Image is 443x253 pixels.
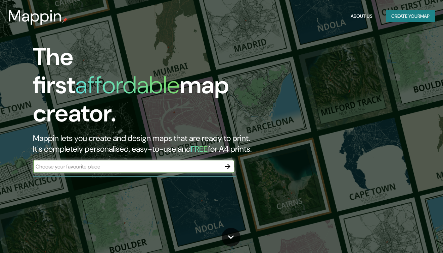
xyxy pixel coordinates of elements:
[33,163,221,170] input: Choose your favourite place
[386,10,435,22] button: Create yourmap
[75,69,180,101] h1: affordable
[348,10,375,22] button: About Us
[8,7,62,26] h3: Mappin
[191,144,208,154] h5: FREE
[33,133,255,154] h2: Mappin lets you create and design maps that are ready to print. It's completely personalised, eas...
[33,43,255,133] h1: The first map creator.
[62,17,68,23] img: mappin-pin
